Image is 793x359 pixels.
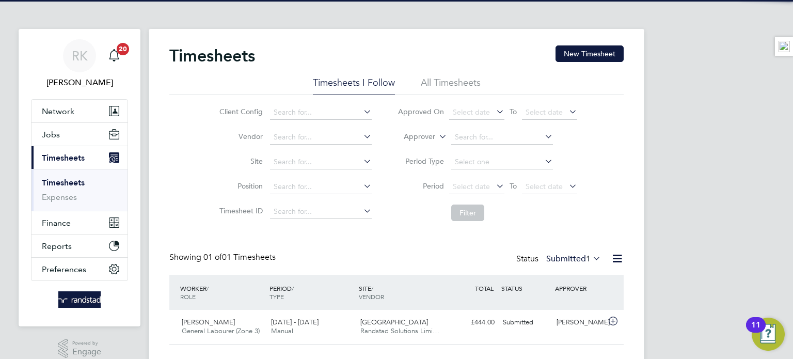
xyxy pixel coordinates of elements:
span: Russell Kerley [31,76,128,89]
div: [PERSON_NAME] [552,314,606,331]
input: Search for... [270,105,372,120]
li: All Timesheets [421,76,481,95]
span: Manual [271,326,293,335]
a: Powered byEngage [58,339,102,358]
button: Finance [31,211,128,234]
div: Submitted [499,314,552,331]
input: Search for... [270,180,372,194]
div: 11 [751,325,760,338]
span: To [506,105,520,118]
div: WORKER [178,279,267,306]
button: Jobs [31,123,128,146]
span: [GEOGRAPHIC_DATA] [360,318,428,326]
label: Timesheet ID [216,206,263,215]
div: Status [516,252,603,267]
span: Finance [42,218,71,228]
span: [PERSON_NAME] [182,318,235,326]
input: Search for... [270,130,372,145]
li: Timesheets I Follow [313,76,395,95]
nav: Main navigation [19,29,140,326]
input: Search for... [270,205,372,219]
input: Search for... [451,130,553,145]
span: / [371,284,373,292]
a: 20 [104,39,124,72]
span: RK [72,49,88,63]
span: Timesheets [42,153,85,163]
span: To [506,179,520,193]
span: Preferences [42,264,86,274]
button: Preferences [31,258,128,280]
span: 01 of [203,252,222,262]
label: Period [398,181,444,191]
a: Timesheets [42,178,85,188]
div: PERIOD [267,279,356,306]
span: VENDOR [359,292,384,301]
span: 01 Timesheets [203,252,276,262]
span: 1 [586,254,591,264]
span: / [207,284,209,292]
div: Showing [169,252,278,263]
span: Select date [453,182,490,191]
button: Filter [451,205,484,221]
h2: Timesheets [169,45,255,66]
img: randstad-logo-retina.png [58,291,101,308]
span: Jobs [42,130,60,139]
label: Period Type [398,157,444,166]
span: Select date [453,107,490,117]
span: / [292,284,294,292]
label: Client Config [216,107,263,116]
input: Select one [451,155,553,169]
input: Search for... [270,155,372,169]
span: Randstad Solutions Limi… [360,326,439,335]
a: Expenses [42,192,77,202]
span: 20 [117,43,129,55]
label: Approved On [398,107,444,116]
span: Network [42,106,74,116]
span: Engage [72,348,101,356]
button: Open Resource Center, 11 new notifications [752,318,785,351]
span: Select date [526,107,563,117]
a: RK[PERSON_NAME] [31,39,128,89]
span: Powered by [72,339,101,348]
button: Network [31,100,128,122]
span: General Labourer (Zone 3) [182,326,260,335]
a: Go to home page [31,291,128,308]
button: Timesheets [31,146,128,169]
div: SITE [356,279,446,306]
div: Timesheets [31,169,128,211]
span: TYPE [269,292,284,301]
button: Reports [31,235,128,257]
span: Select date [526,182,563,191]
label: Site [216,157,263,166]
label: Submitted [546,254,601,264]
span: TOTAL [475,284,494,292]
div: APPROVER [552,279,606,298]
span: Reports [42,241,72,251]
span: [DATE] - [DATE] [271,318,319,326]
span: ROLE [180,292,196,301]
label: Vendor [216,132,263,141]
label: Position [216,181,263,191]
label: Approver [389,132,435,142]
button: New Timesheet [556,45,624,62]
div: £444.00 [445,314,499,331]
div: STATUS [499,279,552,298]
